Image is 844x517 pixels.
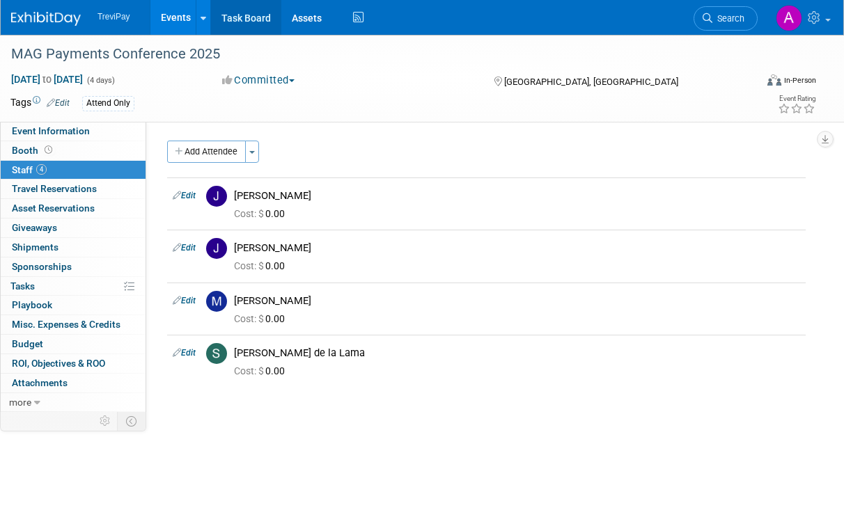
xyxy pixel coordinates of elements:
a: Booth [1,141,146,160]
a: Sponsorships [1,257,146,276]
td: Tags [10,95,70,111]
a: Tasks [1,277,146,296]
span: [DATE] [DATE] [10,73,84,86]
div: [PERSON_NAME] [234,294,800,308]
span: Cost: $ [234,313,265,324]
img: J.jpg [206,186,227,207]
span: Tasks [10,280,35,292]
span: Playbook [12,299,52,310]
div: Event Rating [778,95,815,102]
a: Budget [1,335,146,353]
span: 0.00 [234,313,290,324]
span: 0.00 [234,208,290,219]
a: Attachments [1,374,146,392]
span: Search [712,13,744,24]
span: (4 days) [86,76,115,85]
span: 0.00 [234,365,290,376]
span: Shipments [12,241,58,253]
span: ROI, Objectives & ROO [12,358,105,369]
span: Sponsorships [12,261,72,272]
a: Misc. Expenses & Credits [1,315,146,334]
a: Staff4 [1,161,146,180]
a: Giveaways [1,218,146,237]
span: Giveaways [12,222,57,233]
img: Format-Inperson.png [767,74,781,86]
a: Edit [173,191,196,200]
span: to [40,74,54,85]
span: Cost: $ [234,260,265,271]
a: Travel Reservations [1,180,146,198]
span: [GEOGRAPHIC_DATA], [GEOGRAPHIC_DATA] [504,77,678,87]
div: Event Format [699,72,816,93]
div: In-Person [783,75,816,86]
span: Attachments [12,377,68,388]
a: Shipments [1,238,146,257]
a: Edit [47,98,70,108]
img: J.jpg [206,238,227,259]
span: Cost: $ [234,208,265,219]
div: [PERSON_NAME] de la Lama [234,347,800,360]
span: 0.00 [234,260,290,271]
a: more [1,393,146,412]
a: Playbook [1,296,146,315]
span: Cost: $ [234,365,265,376]
span: Budget [12,338,43,349]
button: Add Attendee [167,141,246,163]
span: Event Information [12,125,90,136]
a: ROI, Objectives & ROO [1,354,146,373]
a: Event Information [1,122,146,141]
span: Staff [12,164,47,175]
td: Personalize Event Tab Strip [93,412,118,430]
span: Booth [12,145,55,156]
div: Attend Only [82,96,134,111]
span: Asset Reservations [12,202,95,214]
a: Search [694,6,758,31]
img: ExhibitDay [11,12,81,26]
td: Toggle Event Tabs [118,412,146,430]
span: 4 [36,164,47,175]
div: MAG Payments Conference 2025 [6,42,747,67]
a: Edit [173,296,196,305]
img: M.jpg [206,291,227,312]
a: Edit [173,243,196,253]
div: [PERSON_NAME] [234,189,800,202]
img: S.jpg [206,343,227,364]
span: TreviPay [97,12,130,22]
button: Committed [217,73,300,88]
a: Edit [173,348,196,358]
img: Andy Duong [776,5,802,31]
div: [PERSON_NAME] [234,241,800,255]
span: Booth not reserved yet [42,145,55,155]
span: Travel Reservations [12,183,97,194]
a: Asset Reservations [1,199,146,218]
span: more [9,397,31,408]
span: Misc. Expenses & Credits [12,319,120,330]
